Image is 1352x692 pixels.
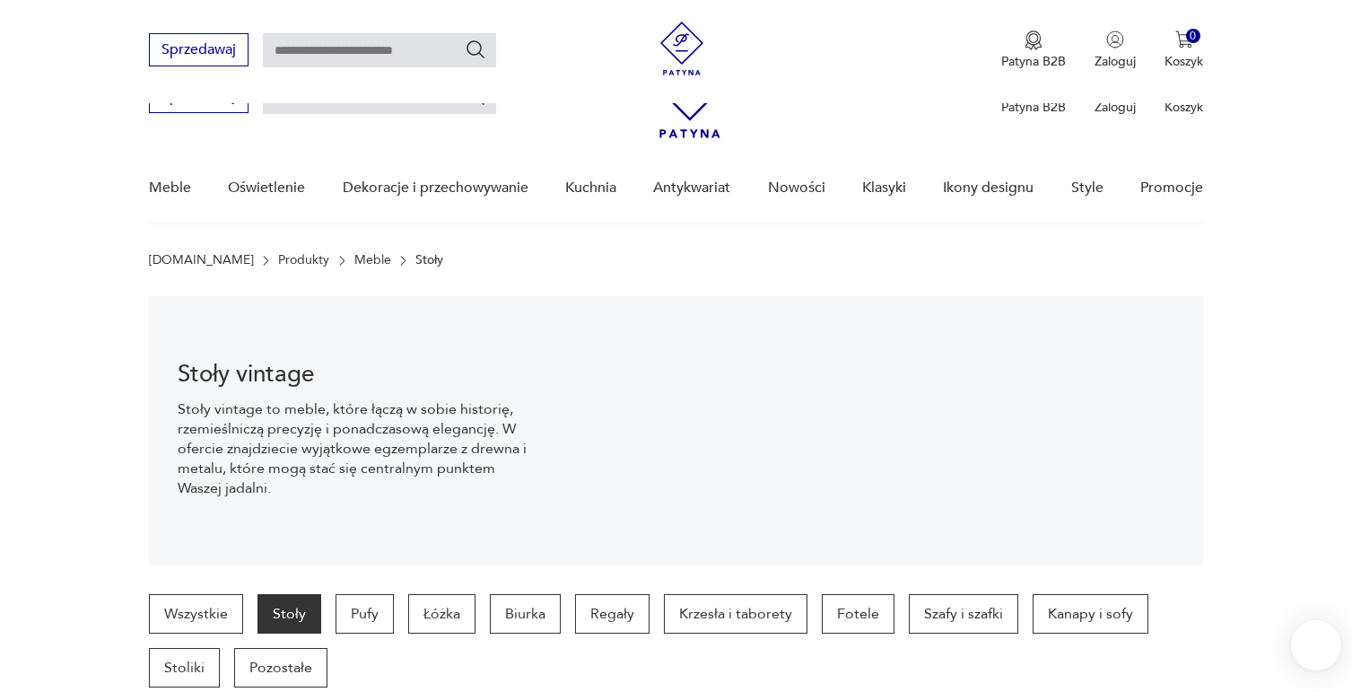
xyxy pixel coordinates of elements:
a: Kanapy i sofy [1033,594,1148,634]
h1: Stoły vintage [178,364,542,385]
a: Kuchnia [565,153,616,223]
a: [DOMAIN_NAME] [149,253,254,267]
a: Stoliki [149,648,220,688]
a: Oświetlenie [228,153,305,223]
a: Biurka [490,594,561,634]
button: Patyna B2B [1001,31,1066,70]
a: Szafy i szafki [909,594,1018,634]
a: Stoły [257,594,321,634]
p: Stoły [415,253,443,267]
img: Patyna - sklep z meblami i dekoracjami vintage [655,22,709,75]
p: Zaloguj [1095,53,1136,70]
a: Regały [575,594,650,634]
a: Sprzedawaj [149,45,249,57]
p: Zaloguj [1095,99,1136,116]
a: Nowości [768,153,825,223]
a: Krzesła i taborety [664,594,807,634]
p: Koszyk [1164,99,1203,116]
a: Promocje [1140,153,1203,223]
a: Meble [149,153,191,223]
a: Dekoracje i przechowywanie [343,153,528,223]
p: Patyna B2B [1001,53,1066,70]
a: Meble [354,253,391,267]
button: Zaloguj [1095,31,1136,70]
button: Sprzedawaj [149,33,249,66]
div: 0 [1186,29,1201,44]
a: Pozostałe [234,648,327,688]
img: Ikonka użytkownika [1106,31,1124,48]
a: Wszystkie [149,594,243,634]
a: Ikona medaluPatyna B2B [1001,31,1066,70]
a: Pufy [336,594,394,634]
button: Szukaj [465,39,486,60]
img: Ikona koszyka [1175,31,1193,48]
p: Patyna B2B [1001,99,1066,116]
a: Ikony designu [943,153,1034,223]
a: Fotele [822,594,894,634]
iframe: Smartsupp widget button [1291,620,1341,670]
button: 0Koszyk [1164,31,1203,70]
a: Łóżka [408,594,475,634]
p: Stoły vintage to meble, które łączą w sobie historię, rzemieślniczą precyzję i ponadczasową elega... [178,399,542,498]
a: Klasyki [862,153,906,223]
a: Antykwariat [653,153,730,223]
a: Produkty [278,253,329,267]
a: Style [1071,153,1103,223]
p: Koszyk [1164,53,1203,70]
a: Sprzedawaj [149,92,249,104]
img: Ikona medalu [1025,31,1042,50]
